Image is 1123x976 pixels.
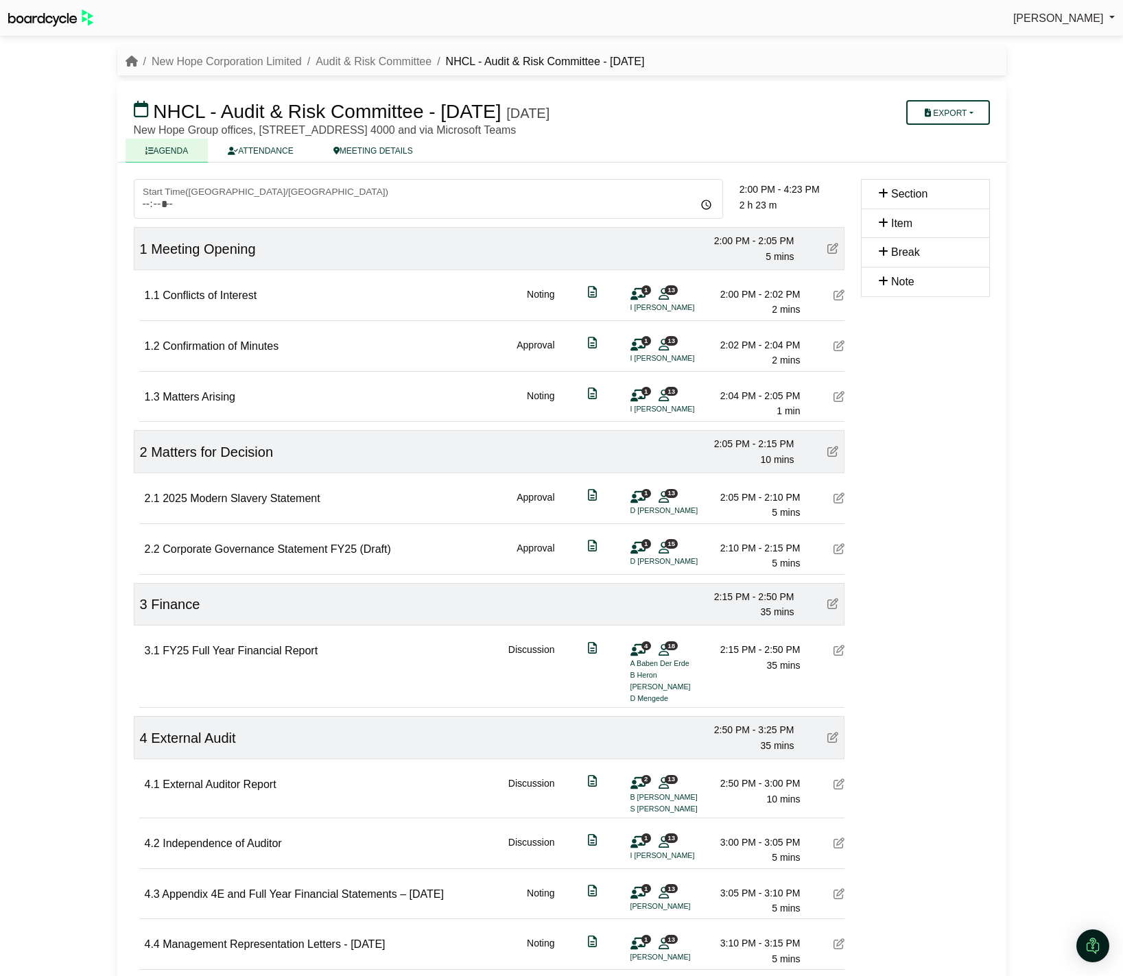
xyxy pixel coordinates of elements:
span: 1 [641,539,651,548]
a: New Hope Corporation Limited [152,56,302,67]
li: [PERSON_NAME] [630,681,733,693]
span: 5 mins [772,903,800,914]
div: 2:50 PM - 3:00 PM [705,776,801,791]
div: Approval [517,490,554,521]
span: 4.2 [145,837,160,849]
span: 4 [140,730,147,746]
span: 4.3 [145,888,160,900]
span: 15 [665,539,678,548]
span: 5 mins [772,852,800,863]
span: Item [891,217,912,229]
span: External Auditor Report [163,778,276,790]
img: BoardcycleBlackGreen-aaafeed430059cb809a45853b8cf6d952af9d84e6e89e1f1685b34bfd5cb7d64.svg [8,10,93,27]
div: Discussion [508,776,555,815]
span: 3.1 [145,645,160,656]
li: I [PERSON_NAME] [630,403,733,415]
span: 1 [641,387,651,396]
span: NHCL - Audit & Risk Committee - [DATE] [153,101,501,122]
span: 5 mins [766,251,794,262]
span: Corporate Governance Statement FY25 (Draft) [163,543,391,555]
span: 13 [665,833,678,842]
div: Discussion [508,835,555,866]
span: 4.4 [145,938,160,950]
div: Open Intercom Messenger [1076,929,1109,962]
div: [DATE] [506,105,549,121]
div: Approval [517,540,554,571]
span: 10 mins [766,794,800,805]
span: 1 [641,336,651,345]
span: 2.1 [145,492,160,504]
span: 5 mins [772,953,800,964]
span: 10 mins [760,454,794,465]
span: Conflicts of Interest [163,289,257,301]
span: 1.1 [145,289,160,301]
li: NHCL - Audit & Risk Committee - [DATE] [432,53,644,71]
li: S [PERSON_NAME] [630,803,733,815]
div: 2:10 PM - 2:15 PM [705,540,801,556]
span: 4 [641,641,651,650]
div: 2:00 PM - 4:23 PM [740,182,844,197]
div: 3:10 PM - 3:15 PM [705,936,801,951]
span: 2025 Modern Slavery Statement [163,492,320,504]
span: 2 [641,775,651,784]
li: B [PERSON_NAME] [630,791,733,803]
li: B Heron [630,669,733,681]
span: 2 mins [772,304,800,315]
span: 35 mins [760,606,794,617]
div: Noting [527,287,554,318]
span: 1 [140,241,147,257]
span: Finance [151,597,200,612]
span: 1 min [777,405,800,416]
li: I [PERSON_NAME] [630,353,733,364]
li: A Baben Der Erde [630,658,733,669]
span: 13 [665,336,678,345]
span: 2 [140,444,147,460]
span: Independence of Auditor [163,837,281,849]
a: ATTENDANCE [208,139,313,163]
span: 13 [665,387,678,396]
span: 1 [641,884,651,893]
div: 3:00 PM - 3:05 PM [705,835,801,850]
span: 13 [665,775,678,784]
span: 2 h 23 m [740,200,777,211]
div: 2:15 PM - 2:50 PM [698,589,794,604]
span: 1 [641,935,651,944]
a: MEETING DETAILS [314,139,433,163]
span: 1 [641,833,651,842]
span: 13 [665,935,678,944]
div: 2:00 PM - 2:02 PM [705,287,801,302]
span: External Audit [151,730,235,746]
span: 3 [140,597,147,612]
nav: breadcrumb [126,53,645,71]
span: 5 mins [772,507,800,518]
div: 2:15 PM - 2:50 PM [705,642,801,657]
span: 5 mins [772,558,800,569]
div: 2:04 PM - 2:05 PM [705,388,801,403]
span: 2.2 [145,543,160,555]
span: New Hope Group offices, [STREET_ADDRESS] 4000 and via Microsoft Teams [134,124,517,136]
span: 13 [665,285,678,294]
span: Section [891,188,927,200]
span: Break [891,246,920,258]
span: 13 [665,884,678,893]
li: I [PERSON_NAME] [630,302,733,313]
button: Export [906,100,989,125]
div: 3:05 PM - 3:10 PM [705,885,801,901]
span: Meeting Opening [151,241,255,257]
span: 35 mins [760,740,794,751]
span: Appendix 4E and Full Year Financial Statements – [DATE] [162,888,444,900]
div: 2:02 PM - 2:04 PM [705,337,801,353]
span: 35 mins [766,660,800,671]
div: 2:05 PM - 2:15 PM [698,436,794,451]
li: D [PERSON_NAME] [630,505,733,516]
div: 2:00 PM - 2:05 PM [698,233,794,248]
div: Approval [517,337,554,368]
span: 4.1 [145,778,160,790]
span: Confirmation of Minutes [163,340,279,352]
a: AGENDA [126,139,209,163]
div: Noting [527,885,554,916]
span: 13 [665,489,678,498]
span: 1.3 [145,391,160,403]
div: Discussion [508,642,555,704]
a: Audit & Risk Committee [316,56,432,67]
